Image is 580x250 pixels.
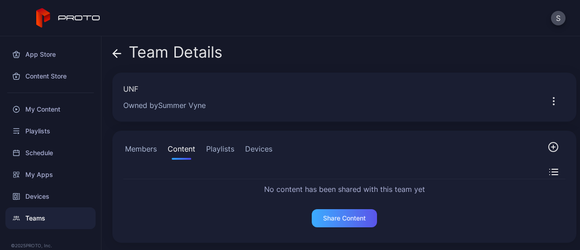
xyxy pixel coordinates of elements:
a: Teams [5,207,96,229]
div: UNF [123,83,531,94]
button: Playlists [204,142,236,160]
a: Content Store [5,65,96,87]
a: Devices [5,186,96,207]
div: Team Details [112,44,222,65]
button: Members [123,142,159,160]
button: S [551,11,565,25]
button: Share Content [312,209,377,227]
button: Devices [243,142,274,160]
a: Schedule [5,142,96,164]
h2: No content has been shared with this team yet [264,184,425,195]
div: © 2025 PROTO, Inc. [11,242,90,249]
a: My Content [5,98,96,120]
a: My Apps [5,164,96,186]
div: Owned by Summer Vyne [123,100,531,111]
a: Playlists [5,120,96,142]
div: Share Content [323,215,366,222]
a: App Store [5,44,96,65]
button: Content [166,142,197,160]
